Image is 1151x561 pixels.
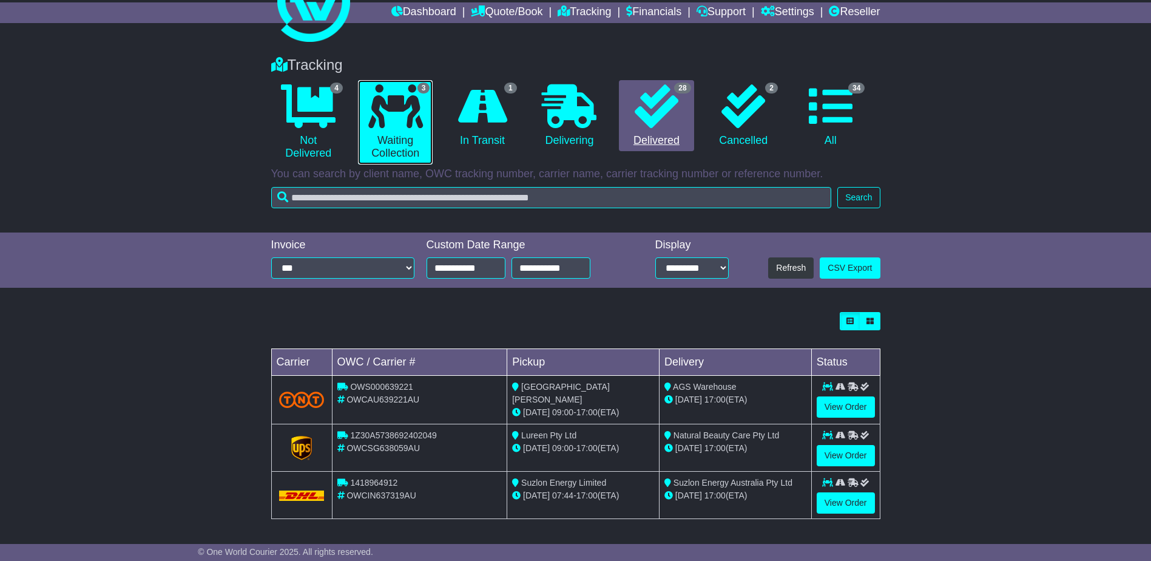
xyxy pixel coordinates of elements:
[358,80,433,165] a: 3 Waiting Collection
[523,491,550,500] span: [DATE]
[279,392,325,408] img: TNT_Domestic.png
[512,382,610,404] span: [GEOGRAPHIC_DATA][PERSON_NAME]
[626,2,681,23] a: Financials
[512,442,654,455] div: - (ETA)
[279,491,325,500] img: DHL.png
[512,406,654,419] div: - (ETA)
[675,395,702,404] span: [DATE]
[664,393,806,406] div: (ETA)
[673,478,792,488] span: Suzlon Energy Australia Pty Ltd
[704,491,726,500] span: 17:00
[271,80,346,165] a: 4 Not Delivered
[523,407,550,417] span: [DATE]
[673,382,737,392] span: AGS Warehouse
[523,443,550,453] span: [DATE]
[829,2,880,23] a: Reseller
[271,168,880,181] p: You can search by client name, OWC tracking number, carrier name, carrier tracking number or refe...
[558,2,611,23] a: Tracking
[552,491,573,500] span: 07:44
[350,382,413,392] span: OWS000639221
[768,257,814,279] button: Refresh
[521,478,606,488] span: Suzlon Energy Limited
[471,2,542,23] a: Quote/Book
[837,187,880,208] button: Search
[391,2,456,23] a: Dashboard
[817,396,875,418] a: View Order
[350,478,397,488] span: 1418964912
[673,430,779,440] span: Natural Beauty Care Pty Ltd
[820,257,880,279] a: CSV Export
[811,349,880,376] td: Status
[848,83,865,93] span: 34
[427,239,621,252] div: Custom Date Range
[504,83,517,93] span: 1
[664,442,806,455] div: (ETA)
[659,349,811,376] td: Delivery
[675,443,702,453] span: [DATE]
[521,430,576,440] span: Lureen Pty Ltd
[706,80,781,152] a: 2 Cancelled
[507,349,660,376] td: Pickup
[346,491,416,500] span: OWCIN637319AU
[576,443,598,453] span: 17:00
[532,80,607,152] a: Delivering
[697,2,746,23] a: Support
[761,2,814,23] a: Settings
[271,239,414,252] div: Invoice
[265,56,886,74] div: Tracking
[704,443,726,453] span: 17:00
[704,395,726,404] span: 17:00
[445,80,519,152] a: 1 In Transit
[552,443,573,453] span: 09:00
[817,445,875,466] a: View Order
[291,436,312,460] img: GetCarrierServiceLogo
[350,430,436,440] span: 1Z30A5738692402049
[346,395,419,404] span: OWCAU639221AU
[271,349,332,376] td: Carrier
[765,83,778,93] span: 2
[655,239,729,252] div: Display
[619,80,694,152] a: 28 Delivered
[675,491,702,500] span: [DATE]
[332,349,507,376] td: OWC / Carrier #
[793,80,868,152] a: 34 All
[417,83,430,93] span: 3
[198,547,373,557] span: © One World Courier 2025. All rights reserved.
[817,492,875,514] a: View Order
[552,407,573,417] span: 09:00
[664,489,806,502] div: (ETA)
[576,407,598,417] span: 17:00
[576,491,598,500] span: 17:00
[674,83,690,93] span: 28
[512,489,654,502] div: - (ETA)
[330,83,343,93] span: 4
[346,443,420,453] span: OWCSG638059AU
